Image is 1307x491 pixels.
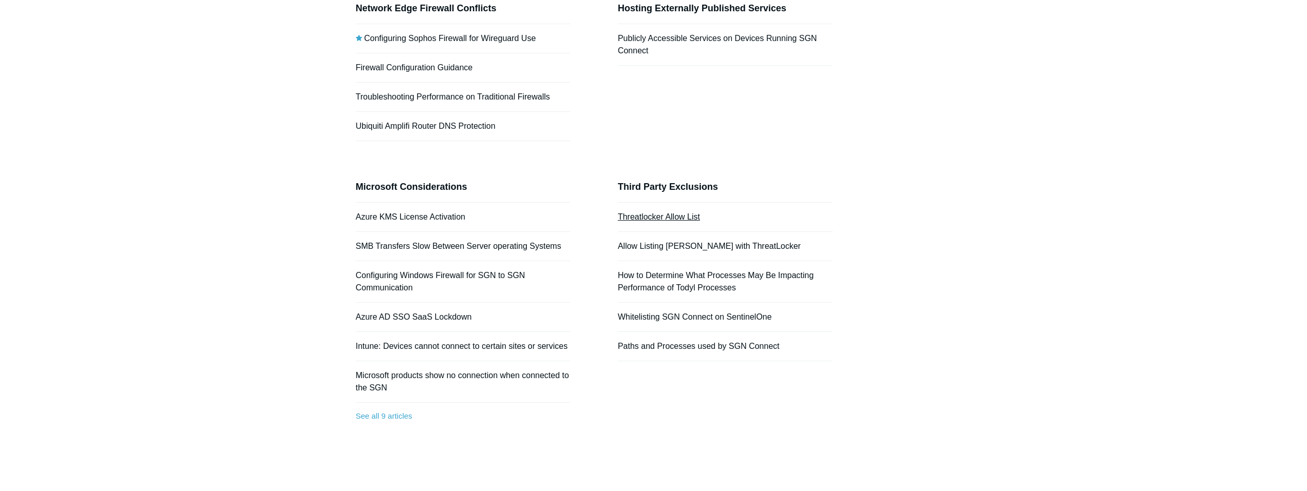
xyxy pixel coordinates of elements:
a: Network Edge Firewall Conflicts [356,3,497,13]
a: Allow Listing [PERSON_NAME] with ThreatLocker [618,242,801,250]
a: SMB Transfers Slow Between Server operating Systems [356,242,561,250]
a: Threatlocker Allow List [618,212,700,221]
svg: Promoted article [356,35,362,41]
a: Azure KMS License Activation [356,212,465,221]
a: Azure AD SSO SaaS Lockdown [356,312,472,321]
a: Paths and Processes used by SGN Connect [618,342,780,350]
a: Configuring Sophos Firewall for Wireguard Use [364,34,536,43]
a: Configuring Windows Firewall for SGN to SGN Communication [356,271,525,292]
a: Whitelisting SGN Connect on SentinelOne [618,312,772,321]
a: How to Determine What Processes May Be Impacting Performance of Todyl Processes [618,271,813,292]
a: Ubiquiti Amplifi Router DNS Protection [356,122,496,130]
a: Firewall Configuration Guidance [356,63,473,72]
a: Microsoft Considerations [356,182,467,192]
a: Troubleshooting Performance on Traditional Firewalls [356,92,550,101]
a: See all 9 articles [356,403,571,430]
a: Hosting Externally Published Services [618,3,786,13]
a: Third Party Exclusions [618,182,718,192]
a: Intune: Devices cannot connect to certain sites or services [356,342,568,350]
a: Microsoft products show no connection when connected to the SGN [356,371,569,392]
a: Publicly Accessible Services on Devices Running SGN Connect [618,34,817,55]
